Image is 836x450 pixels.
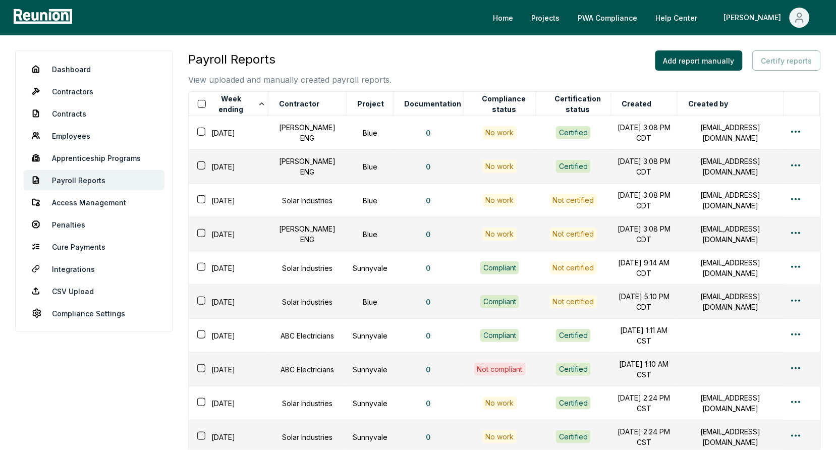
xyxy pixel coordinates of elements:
[195,295,268,309] div: [DATE]
[716,8,818,28] button: [PERSON_NAME]
[402,94,463,114] button: Documentation
[268,353,347,386] td: ABC Electricians
[472,94,536,114] button: Compliance status
[556,126,591,139] button: Certified
[268,150,347,184] td: [PERSON_NAME] ENG
[195,159,268,174] div: [DATE]
[545,94,611,114] button: Certification status
[550,228,597,241] div: Not certified
[523,8,568,28] a: Projects
[347,319,394,353] td: Sunnyvale
[24,259,164,279] a: Integrations
[570,8,646,28] a: PWA Compliance
[480,261,519,274] div: Compliant
[418,123,439,143] button: 0
[483,397,517,410] div: No work
[724,8,786,28] div: [PERSON_NAME]
[655,50,743,71] button: Add report manually
[268,251,347,285] td: Solar Industries
[195,430,268,444] div: [DATE]
[195,396,268,411] div: [DATE]
[556,160,591,173] div: Certified
[268,116,347,150] td: [PERSON_NAME] ENG
[24,303,164,323] a: Compliance Settings
[195,362,268,377] div: [DATE]
[611,184,678,217] td: [DATE] 3:08 PM CDT
[556,363,591,376] button: Certified
[418,292,439,312] button: 0
[24,192,164,212] a: Access Management
[188,74,392,86] p: View uploaded and manually created payroll reports.
[268,386,347,420] td: Solar Industries
[347,116,394,150] td: Blue
[210,94,268,114] button: Week ending
[678,184,784,217] td: [EMAIL_ADDRESS][DOMAIN_NAME]
[195,227,268,242] div: [DATE]
[24,59,164,79] a: Dashboard
[24,237,164,257] a: Cure Payments
[195,261,268,275] div: [DATE]
[277,94,321,114] button: Contractor
[678,150,784,184] td: [EMAIL_ADDRESS][DOMAIN_NAME]
[556,430,591,443] button: Certified
[24,126,164,146] a: Employees
[485,8,826,28] nav: Main
[480,329,519,342] div: Compliant
[485,8,521,28] a: Home
[24,81,164,101] a: Contractors
[550,295,597,308] button: Not certified
[483,430,517,443] div: No work
[550,194,597,207] button: Not certified
[268,184,347,217] td: Solar Industries
[550,261,597,274] button: Not certified
[418,190,439,210] button: 0
[418,258,439,278] button: 0
[611,353,678,386] td: [DATE] 1:10 AM CST
[24,148,164,168] a: Apprenticeship Programs
[355,94,386,114] button: Project
[195,126,268,140] div: [DATE]
[556,397,591,410] button: Certified
[483,126,517,139] div: No work
[347,184,394,217] td: Blue
[474,363,526,376] div: Not compliant
[347,150,394,184] td: Blue
[483,194,517,207] div: No work
[418,325,439,346] button: 0
[678,116,784,150] td: [EMAIL_ADDRESS][DOMAIN_NAME]
[611,150,678,184] td: [DATE] 3:08 PM CDT
[24,103,164,124] a: Contracts
[686,94,730,114] button: Created by
[648,8,706,28] a: Help Center
[556,329,591,342] button: Certified
[678,386,784,420] td: [EMAIL_ADDRESS][DOMAIN_NAME]
[418,156,439,177] button: 0
[418,427,439,447] button: 0
[188,50,392,69] h3: Payroll Reports
[268,217,347,251] td: [PERSON_NAME] ENG
[611,386,678,420] td: [DATE] 2:24 PM CST
[418,359,439,379] button: 0
[268,285,347,319] td: Solar Industries
[24,170,164,190] a: Payroll Reports
[611,285,678,319] td: [DATE] 5:10 PM CDT
[620,94,654,114] button: Created
[195,193,268,208] div: [DATE]
[347,251,394,285] td: Sunnyvale
[678,251,784,285] td: [EMAIL_ADDRESS][DOMAIN_NAME]
[483,160,517,173] div: No work
[347,353,394,386] td: Sunnyvale
[24,281,164,301] a: CSV Upload
[347,285,394,319] td: Blue
[483,228,517,241] div: No work
[418,393,439,413] button: 0
[195,328,268,343] div: [DATE]
[347,386,394,420] td: Sunnyvale
[418,224,439,244] button: 0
